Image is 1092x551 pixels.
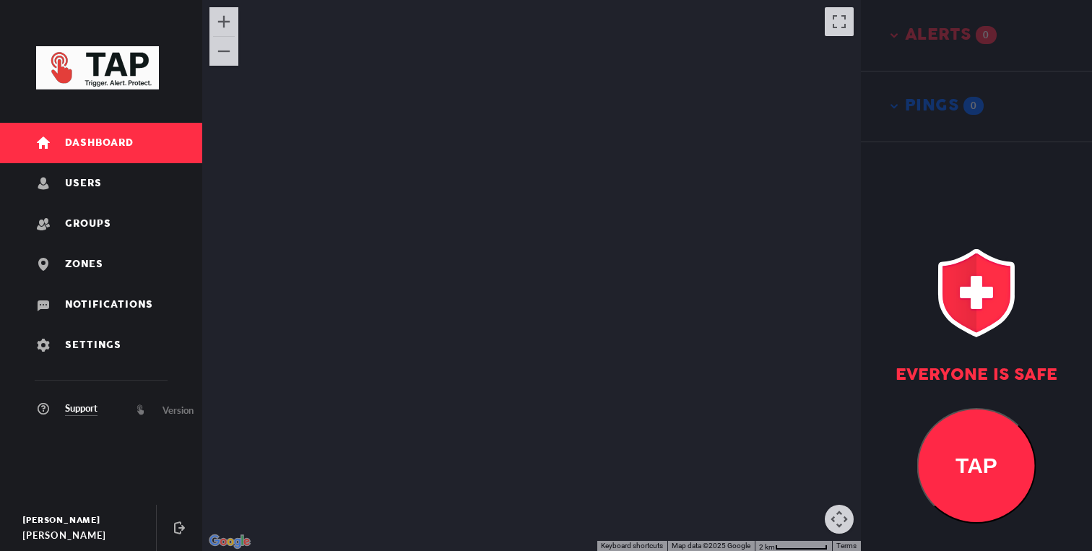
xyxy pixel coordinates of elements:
[65,300,153,311] span: Notifications
[22,528,142,542] div: [PERSON_NAME]
[209,7,238,36] button: Zoom in
[65,401,97,416] span: Support
[755,541,832,551] button: Map Scale: 2 km per 69 pixels
[162,403,194,417] span: Version
[65,138,134,149] span: Dashboard
[22,513,142,528] div: [PERSON_NAME]
[65,219,111,230] span: Groups
[836,542,857,550] a: Terms (opens in new tab)
[65,340,121,351] span: Settings
[825,7,854,36] button: Toggle fullscreen view
[601,541,663,551] button: Keyboard shortcuts
[65,259,103,270] span: Zones
[36,402,97,417] a: Support
[672,542,750,550] span: Map data ©2025 Google
[206,532,253,551] img: Google
[65,178,102,189] span: Users
[759,543,775,551] span: 2 km
[861,365,1092,386] div: Everyone is safe
[209,37,238,66] button: Zoom out
[917,408,1036,524] button: TAP
[919,454,1035,478] h2: TAP
[206,532,253,551] a: Open this area in Google Maps (opens a new window)
[825,505,854,534] button: Map camera controls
